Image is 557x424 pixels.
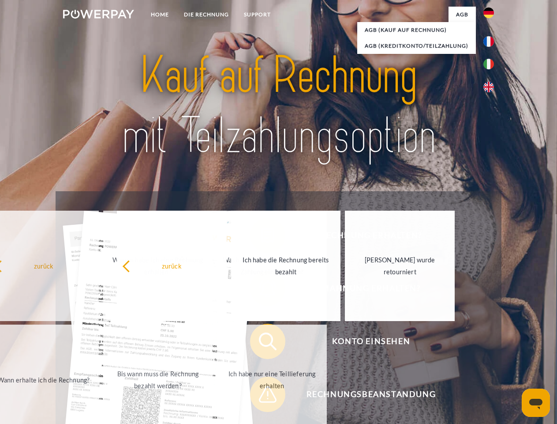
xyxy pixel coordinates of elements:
img: en [483,82,494,92]
a: DIE RECHNUNG [176,7,236,23]
button: Rechnungsbeanstandung [250,377,479,412]
span: Konto einsehen [263,324,479,359]
a: AGB (Kreditkonto/Teilzahlung) [357,38,476,54]
a: SUPPORT [236,7,278,23]
span: Rechnungsbeanstandung [263,377,479,412]
div: [PERSON_NAME] wurde retourniert [350,254,449,278]
a: agb [449,7,476,23]
img: fr [483,36,494,47]
a: Home [143,7,176,23]
div: Ich habe die Rechnung bereits bezahlt [236,254,336,278]
div: Bis wann muss die Rechnung bezahlt werden? [108,368,208,392]
img: logo-powerpay-white.svg [63,10,134,19]
div: Ich habe nur eine Teillieferung erhalten [222,368,321,392]
img: de [483,8,494,18]
img: it [483,59,494,69]
img: title-powerpay_de.svg [84,42,473,169]
iframe: Schaltfläche zum Öffnen des Messaging-Fensters [522,389,550,417]
button: Konto einsehen [250,324,479,359]
div: zurück [122,260,221,272]
a: AGB (Kauf auf Rechnung) [357,22,476,38]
